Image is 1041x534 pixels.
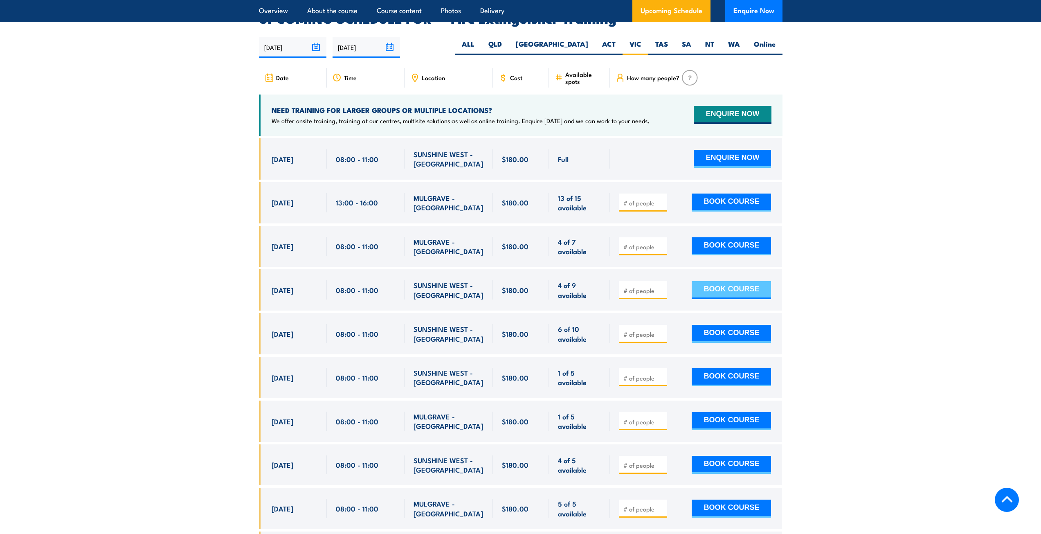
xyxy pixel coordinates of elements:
label: Online [747,39,782,55]
span: 08:00 - 11:00 [336,504,378,513]
button: BOOK COURSE [692,368,771,386]
input: # of people [623,330,664,338]
span: 08:00 - 11:00 [336,154,378,164]
span: 1 of 5 available [558,412,601,431]
span: $180.00 [502,241,528,251]
button: BOOK COURSE [692,194,771,212]
span: $180.00 [502,329,528,338]
input: # of people [623,461,664,469]
input: From date [259,37,326,58]
span: Location [422,74,445,81]
label: ALL [455,39,481,55]
span: $180.00 [502,285,528,295]
h4: NEED TRAINING FOR LARGER GROUPS OR MULTIPLE LOCATIONS? [272,106,650,115]
input: # of people [623,243,664,251]
h2: UPCOMING SCHEDULE FOR - "Fire Extinguisher Training" [259,12,782,24]
span: 08:00 - 11:00 [336,285,378,295]
label: SA [675,39,698,55]
button: ENQUIRE NOW [694,150,771,168]
span: MULGRAVE - [GEOGRAPHIC_DATA] [414,499,484,518]
span: 08:00 - 11:00 [336,373,378,382]
span: 08:00 - 11:00 [336,241,378,251]
input: # of people [623,286,664,295]
span: 4 of 9 available [558,280,601,300]
span: 08:00 - 11:00 [336,460,378,469]
span: $180.00 [502,373,528,382]
span: [DATE] [272,329,293,338]
span: [DATE] [272,198,293,207]
span: How many people? [627,74,679,81]
span: 6 of 10 available [558,324,601,343]
span: [DATE] [272,285,293,295]
label: NT [698,39,721,55]
span: 13 of 15 available [558,193,601,212]
span: $180.00 [502,504,528,513]
span: 1 of 5 available [558,368,601,387]
input: # of people [623,199,664,207]
span: Time [344,74,357,81]
span: Available spots [565,71,604,85]
span: $180.00 [502,198,528,207]
input: To date [333,37,400,58]
input: # of people [623,505,664,513]
span: [DATE] [272,417,293,426]
input: # of people [623,418,664,426]
span: 08:00 - 11:00 [336,329,378,338]
label: TAS [648,39,675,55]
label: QLD [481,39,509,55]
span: 4 of 7 available [558,237,601,256]
span: 4 of 5 available [558,455,601,475]
span: [DATE] [272,373,293,382]
span: $180.00 [502,417,528,426]
label: WA [721,39,747,55]
button: BOOK COURSE [692,281,771,299]
span: MULGRAVE - [GEOGRAPHIC_DATA] [414,193,484,212]
span: SUNSHINE WEST - [GEOGRAPHIC_DATA] [414,149,484,169]
span: 08:00 - 11:00 [336,417,378,426]
span: $180.00 [502,154,528,164]
button: BOOK COURSE [692,456,771,474]
span: SUNSHINE WEST - [GEOGRAPHIC_DATA] [414,368,484,387]
span: MULGRAVE - [GEOGRAPHIC_DATA] [414,237,484,256]
span: [DATE] [272,504,293,513]
button: BOOK COURSE [692,500,771,518]
span: Cost [510,74,522,81]
span: SUNSHINE WEST - [GEOGRAPHIC_DATA] [414,455,484,475]
button: BOOK COURSE [692,325,771,343]
button: ENQUIRE NOW [694,106,771,124]
button: BOOK COURSE [692,412,771,430]
span: 5 of 5 available [558,499,601,518]
span: Full [558,154,569,164]
span: Date [276,74,289,81]
input: # of people [623,374,664,382]
p: We offer onsite training, training at our centres, multisite solutions as well as online training... [272,117,650,125]
label: VIC [623,39,648,55]
span: SUNSHINE WEST - [GEOGRAPHIC_DATA] [414,280,484,300]
button: BOOK COURSE [692,237,771,255]
label: [GEOGRAPHIC_DATA] [509,39,595,55]
span: 13:00 - 16:00 [336,198,378,207]
span: [DATE] [272,154,293,164]
span: $180.00 [502,460,528,469]
span: [DATE] [272,241,293,251]
span: MULGRAVE - [GEOGRAPHIC_DATA] [414,412,484,431]
span: [DATE] [272,460,293,469]
label: ACT [595,39,623,55]
span: SUNSHINE WEST - [GEOGRAPHIC_DATA] [414,324,484,343]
